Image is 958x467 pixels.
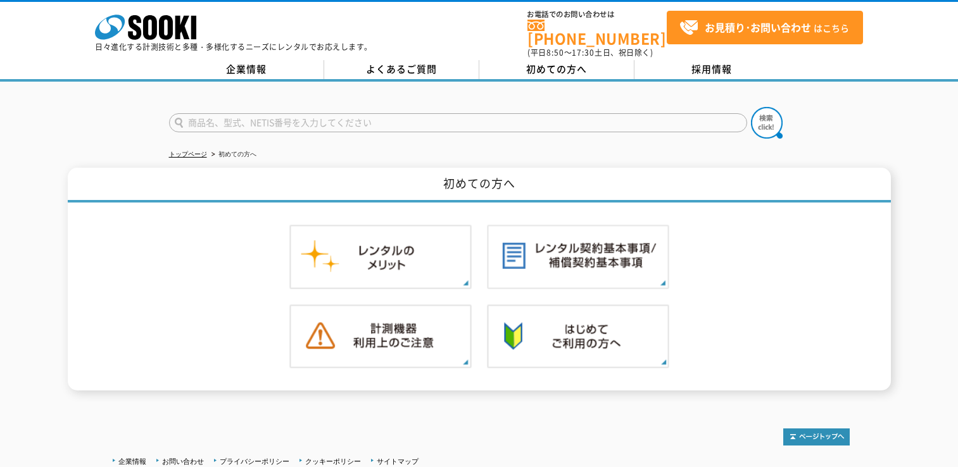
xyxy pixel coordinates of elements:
a: プライバシーポリシー [220,458,289,465]
a: お問い合わせ [162,458,204,465]
span: (平日 ～ 土日、祝日除く) [527,47,653,58]
span: 初めての方へ [526,62,587,76]
a: トップページ [169,151,207,158]
a: クッキーポリシー [305,458,361,465]
a: 企業情報 [118,458,146,465]
li: 初めての方へ [209,148,256,161]
a: 企業情報 [169,60,324,79]
strong: お見積り･お問い合わせ [705,20,811,35]
img: 計測機器ご利用上のご注意 [289,304,472,369]
a: サイトマップ [377,458,419,465]
a: お見積り･お問い合わせはこちら [667,11,863,44]
img: レンタル契約基本事項／補償契約基本事項 [487,225,669,289]
img: トップページへ [783,428,850,445]
a: [PHONE_NUMBER] [527,20,667,46]
span: 8:50 [546,47,564,58]
a: 採用情報 [634,60,790,79]
span: お電話でのお問い合わせは [527,11,667,18]
img: 初めての方へ [487,304,669,369]
h1: 初めての方へ [68,168,891,202]
span: 17:30 [572,47,595,58]
input: 商品名、型式、NETIS番号を入力してください [169,113,747,132]
span: はこちら [679,18,849,37]
a: 初めての方へ [479,60,634,79]
a: よくあるご質問 [324,60,479,79]
img: btn_search.png [751,107,783,139]
img: レンタルのメリット [289,225,472,289]
p: 日々進化する計測技術と多種・多様化するニーズにレンタルでお応えします。 [95,43,372,51]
